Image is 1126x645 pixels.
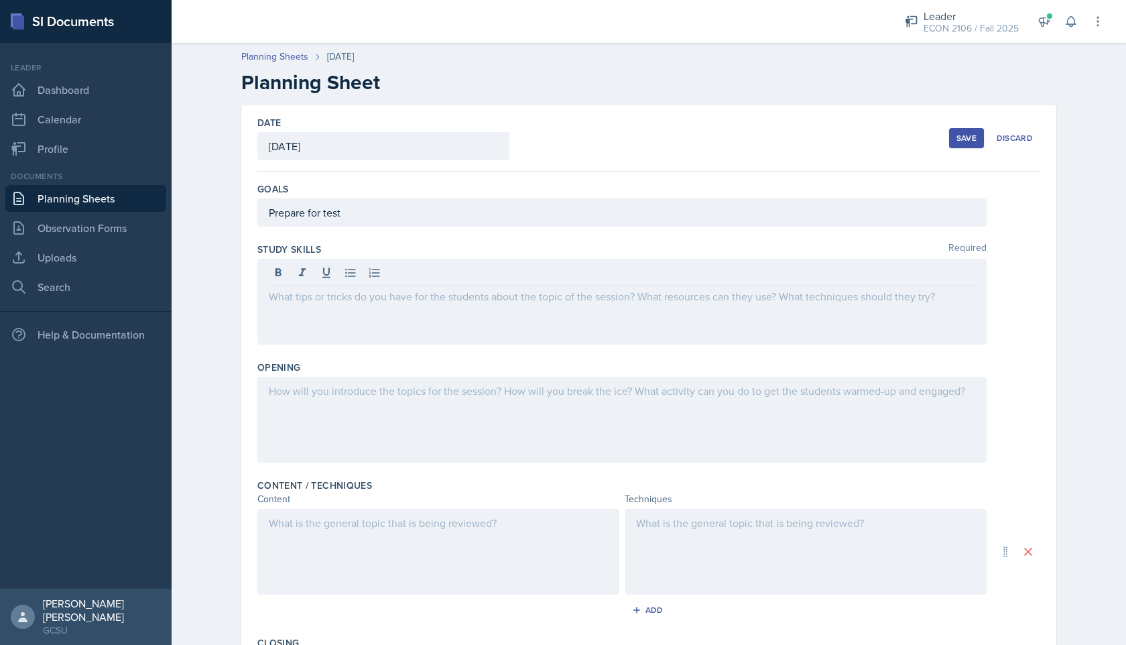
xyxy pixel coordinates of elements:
[5,215,166,241] a: Observation Forms
[43,624,161,637] div: GCSU
[627,600,671,620] button: Add
[997,133,1033,143] div: Discard
[625,492,987,506] div: Techniques
[924,21,1019,36] div: ECON 2106 / Fall 2025
[5,62,166,74] div: Leader
[989,128,1040,148] button: Discard
[5,244,166,271] a: Uploads
[269,204,975,221] p: Prepare for test
[949,128,984,148] button: Save
[5,274,166,300] a: Search
[5,185,166,212] a: Planning Sheets
[5,135,166,162] a: Profile
[257,182,289,196] label: Goals
[5,321,166,348] div: Help & Documentation
[5,170,166,182] div: Documents
[257,479,372,492] label: Content / Techniques
[956,133,977,143] div: Save
[635,605,664,615] div: Add
[257,116,281,129] label: Date
[257,243,321,256] label: Study Skills
[327,50,354,64] div: [DATE]
[5,76,166,103] a: Dashboard
[257,492,619,506] div: Content
[5,106,166,133] a: Calendar
[43,597,161,624] div: [PERSON_NAME] [PERSON_NAME]
[948,243,987,256] span: Required
[924,8,1019,24] div: Leader
[257,361,300,374] label: Opening
[241,70,1056,95] h2: Planning Sheet
[241,50,308,64] a: Planning Sheets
